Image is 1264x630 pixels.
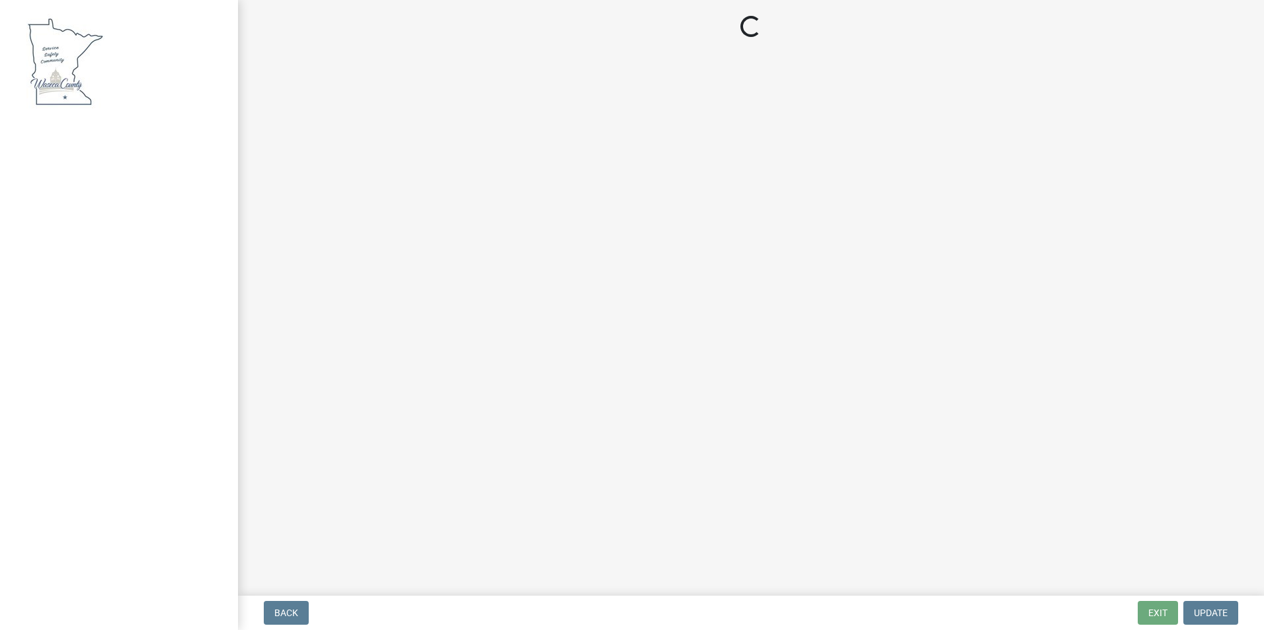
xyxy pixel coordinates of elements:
span: Back [274,608,298,618]
button: Update [1183,601,1238,625]
span: Update [1194,608,1228,618]
button: Back [264,601,309,625]
button: Exit [1138,601,1178,625]
img: Waseca County, Minnesota [26,14,104,108]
